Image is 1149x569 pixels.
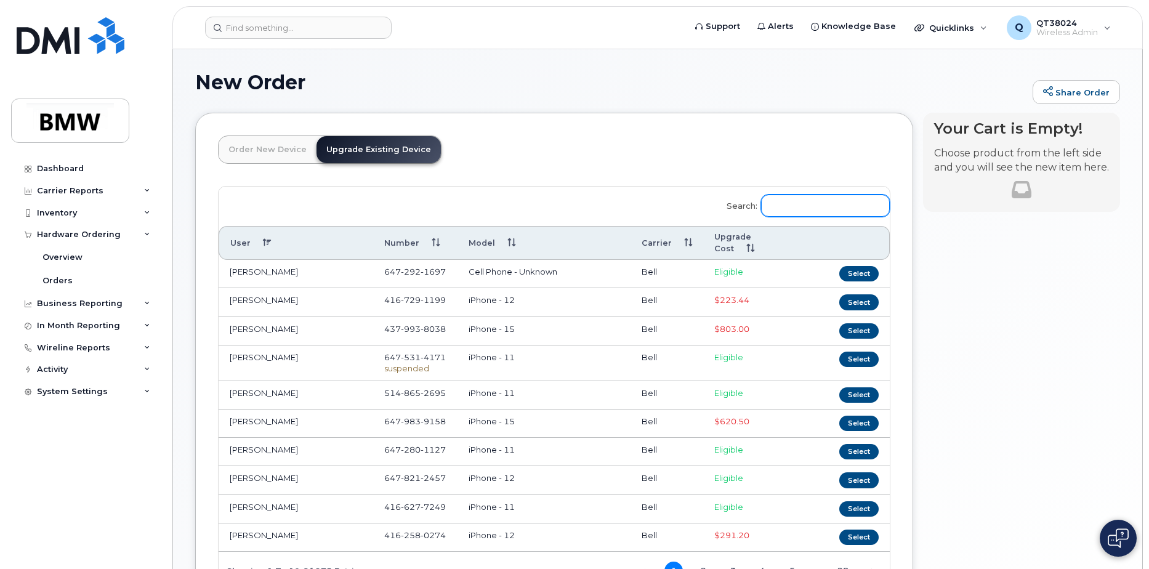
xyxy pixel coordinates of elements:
[421,324,446,334] span: 8038
[421,473,446,483] span: 2457
[839,294,879,310] button: Select
[934,120,1109,137] h4: Your Cart is Empty!
[384,363,446,374] div: suspended
[421,295,446,305] span: 1199
[401,473,421,483] span: 821
[219,523,373,552] td: [PERSON_NAME]
[195,71,1026,93] h1: New Order
[384,324,446,334] span: 437
[384,388,446,398] span: 514
[839,444,879,459] button: Select
[401,295,421,305] span: 729
[421,352,446,362] span: 4171
[219,288,373,317] td: [PERSON_NAME]
[384,473,446,483] span: 647
[631,410,703,438] td: Bell
[458,410,631,438] td: iPhone - 15
[421,388,446,398] span: 2695
[631,495,703,523] td: Bell
[714,502,743,512] span: Eligible
[714,416,749,426] span: Full Upgrade Eligibility Date 2027-01-09
[839,472,879,488] button: Select
[384,352,446,362] span: 647
[458,438,631,466] td: iPhone - 11
[384,295,446,305] span: 416
[458,260,631,288] td: Cell Phone - Unknown
[401,416,421,426] span: 983
[421,445,446,454] span: 1127
[384,445,446,454] span: 647
[373,226,458,260] th: Number: activate to sort column ascending
[934,147,1109,175] p: Choose product from the left side and you will see the new item here.
[384,502,446,512] span: 416
[219,226,373,260] th: User: activate to sort column descending
[219,317,373,345] td: [PERSON_NAME]
[839,352,879,367] button: Select
[1033,80,1120,105] a: Share Order
[458,495,631,523] td: iPhone - 11
[384,530,446,540] span: 416
[714,473,743,483] span: Eligible
[631,345,703,381] td: Bell
[631,288,703,317] td: Bell
[839,387,879,403] button: Select
[219,345,373,381] td: [PERSON_NAME]
[631,523,703,552] td: Bell
[401,530,421,540] span: 258
[631,260,703,288] td: Bell
[219,410,373,438] td: [PERSON_NAME]
[384,267,446,276] span: 647
[401,267,421,276] span: 292
[1108,528,1129,548] img: Open chat
[458,523,631,552] td: iPhone - 12
[421,530,446,540] span: 0274
[401,388,421,398] span: 865
[714,267,743,276] span: Eligible
[458,317,631,345] td: iPhone - 15
[458,345,631,381] td: iPhone - 11
[839,530,879,545] button: Select
[219,466,373,494] td: [PERSON_NAME]
[316,136,441,163] a: Upgrade Existing Device
[631,438,703,466] td: Bell
[458,226,631,260] th: Model: activate to sort column ascending
[458,288,631,317] td: iPhone - 12
[839,266,879,281] button: Select
[631,466,703,494] td: Bell
[714,295,749,305] span: Full Upgrade Eligibility Date 2026-01-24
[839,323,879,339] button: Select
[631,381,703,410] td: Bell
[714,324,749,334] span: Full Upgrade Eligibility Date 2027-06-03
[219,495,373,523] td: [PERSON_NAME]
[714,445,743,454] span: Eligible
[714,530,749,540] span: Full Upgrade Eligibility Date 2026-03-28
[401,445,421,454] span: 280
[719,187,890,221] label: Search:
[401,352,421,362] span: 531
[421,502,446,512] span: 7249
[714,352,743,362] span: Eligible
[631,226,703,260] th: Carrier: activate to sort column ascending
[421,267,446,276] span: 1697
[384,416,446,426] span: 647
[458,381,631,410] td: iPhone - 11
[839,501,879,517] button: Select
[714,388,743,398] span: Eligible
[421,416,446,426] span: 9158
[401,324,421,334] span: 993
[401,502,421,512] span: 627
[219,136,316,163] a: Order New Device
[219,381,373,410] td: [PERSON_NAME]
[761,195,890,217] input: Search:
[631,317,703,345] td: Bell
[219,260,373,288] td: [PERSON_NAME]
[703,226,793,260] th: Upgrade Cost: activate to sort column ascending
[458,466,631,494] td: iPhone - 12
[839,416,879,431] button: Select
[219,438,373,466] td: [PERSON_NAME]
